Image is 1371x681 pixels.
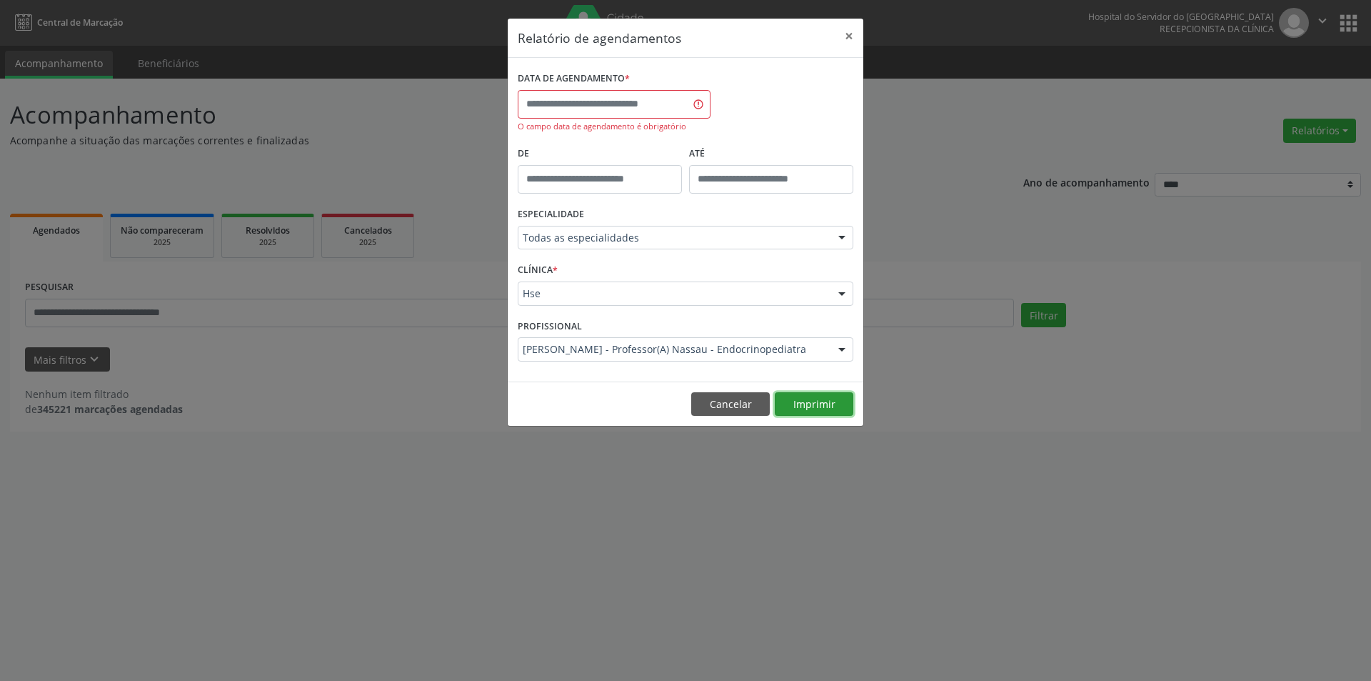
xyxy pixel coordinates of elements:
button: Imprimir [775,392,853,417]
label: PROFISSIONAL [518,316,582,338]
span: Hse [523,287,824,301]
div: O campo data de agendamento é obrigatório [518,121,710,133]
label: DATA DE AGENDAMENTO [518,68,630,90]
span: [PERSON_NAME] - Professor(A) Nassau - Endocrinopediatra [523,342,824,357]
span: Todas as especialidades [523,231,824,245]
label: CLÍNICA [518,259,558,282]
label: De [518,143,682,165]
h5: Relatório de agendamentos [518,29,681,47]
label: ATÉ [689,143,853,165]
button: Cancelar [691,392,770,417]
label: ESPECIALIDADE [518,204,584,226]
button: Close [835,19,863,54]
